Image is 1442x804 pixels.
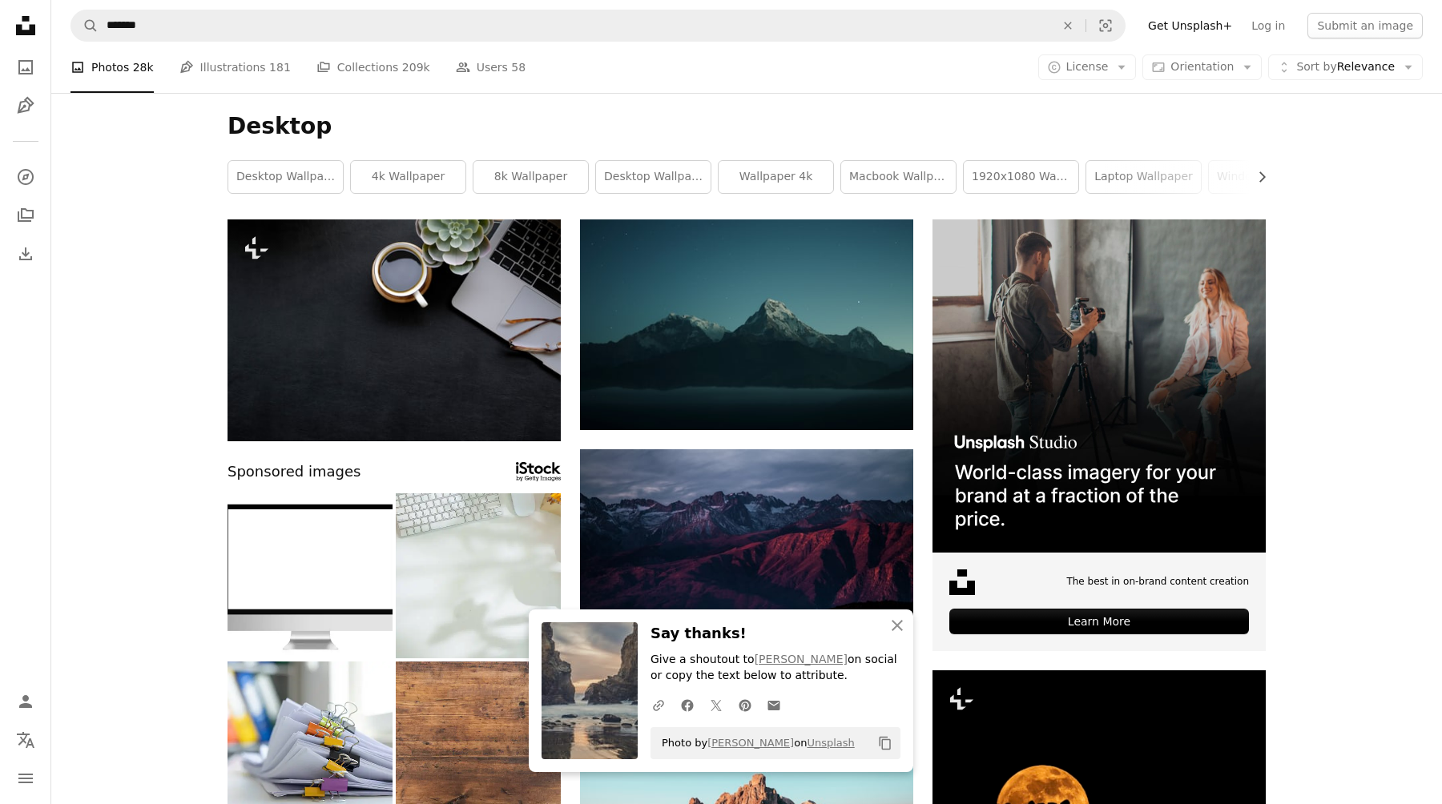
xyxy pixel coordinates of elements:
a: wallpaper 4k [719,161,833,193]
a: 8k wallpaper [473,161,588,193]
a: windows 10 wallpaper [1209,161,1323,193]
a: Collections [10,199,42,231]
a: Log in / Sign up [10,685,42,718]
a: Get Unsplash+ [1138,13,1242,38]
button: scroll list to the right [1247,161,1266,193]
span: 58 [511,58,526,76]
img: Top view white office desk with keyboard, coffee cup, headphone and stationery. [396,493,561,658]
span: 209k [402,58,430,76]
span: Relevance [1296,59,1395,75]
a: desktop wallpaper [228,161,343,193]
a: Dark office leather workspace desk and supplies. Workplace and copy space [228,323,561,337]
img: silhouette of mountains during nigh time photography [580,219,913,430]
a: Unsplash [807,737,854,749]
a: macbook wallpaper [841,161,956,193]
button: License [1038,54,1137,80]
a: Share on Twitter [702,689,731,721]
button: Sort byRelevance [1268,54,1423,80]
img: Computer Monitor Mockup with white screen isolated on white background [228,493,393,658]
a: Illustrations [10,90,42,122]
a: silhouette of mountains during nigh time photography [580,317,913,332]
button: Visual search [1086,10,1125,41]
a: Download History [10,238,42,270]
a: Users 58 [456,42,526,93]
a: The best in on-brand content creationLearn More [932,219,1266,651]
a: Share over email [759,689,788,721]
a: Collections 209k [316,42,430,93]
a: a full moon is seen in the dark sky [932,774,1266,788]
button: Orientation [1142,54,1262,80]
img: Dark office leather workspace desk and supplies. Workplace and copy space [228,219,561,441]
button: Search Unsplash [71,10,99,41]
a: laptop wallpaper [1086,161,1201,193]
h3: Say thanks! [651,622,900,645]
a: 4k wallpaper [351,161,465,193]
button: Copy to clipboard [872,730,899,757]
button: Menu [10,762,42,794]
form: Find visuals sitewide [70,10,1126,42]
span: 181 [269,58,291,76]
a: Share on Facebook [673,689,702,721]
span: Photo by on [654,730,855,756]
span: The best in on-brand content creation [1066,575,1249,589]
button: Submit an image [1307,13,1423,38]
h1: Desktop [228,112,1266,141]
a: desktop wallpapers [596,161,711,193]
a: Illustrations 181 [179,42,291,93]
img: aerial photo of brown moutains [580,449,913,672]
button: Clear [1050,10,1086,41]
a: Log in [1242,13,1295,38]
a: Photos [10,51,42,83]
img: file-1715651741414-859baba4300dimage [932,219,1266,553]
span: Sponsored images [228,460,360,484]
a: Explore [10,161,42,193]
span: Sort by [1296,60,1336,73]
span: Orientation [1170,60,1234,73]
span: License [1066,60,1109,73]
a: 1920x1080 wallpaper [964,161,1078,193]
img: file-1631678316303-ed18b8b5cb9cimage [949,569,975,595]
div: Learn More [949,609,1249,634]
button: Language [10,724,42,756]
a: [PERSON_NAME] [707,737,794,749]
a: Share on Pinterest [731,689,759,721]
p: Give a shoutout to on social or copy the text below to attribute. [651,652,900,684]
a: aerial photo of brown moutains [580,553,913,567]
a: [PERSON_NAME] [755,653,848,665]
